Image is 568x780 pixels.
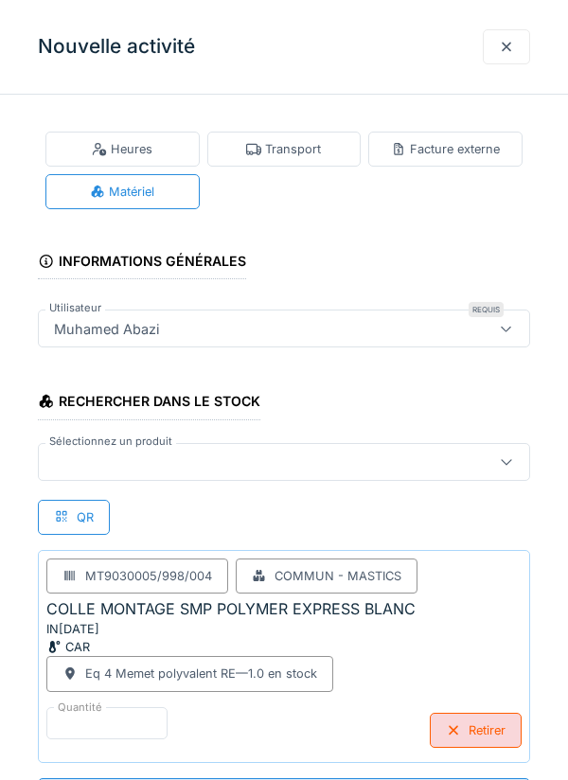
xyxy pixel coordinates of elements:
div: Informations générales [38,247,246,279]
div: Heures [92,140,152,158]
div: Muhamed Abazi [46,318,167,339]
div: QR [38,500,110,535]
div: Commun - Mastics [275,567,401,585]
div: Facture externe [391,140,500,158]
label: Utilisateur [45,300,105,316]
h3: Nouvelle activité [38,35,195,59]
div: Eq 4 Memet polyvalent RE — 1.0 en stock [85,665,317,682]
div: Rechercher dans le stock [38,387,260,419]
div: Requis [469,302,504,317]
div: MT9030005/998/004 [85,567,212,585]
label: Quantité [54,700,106,716]
div: CAR [46,638,274,656]
div: COLLE MONTAGE SMP POLYMER EXPRESS BLANC [46,597,416,620]
div: Retirer [430,713,522,748]
div: IN[DATE] [46,620,274,638]
div: Transport [246,140,321,158]
div: Matériel [90,183,154,201]
label: Sélectionnez un produit [45,434,176,450]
